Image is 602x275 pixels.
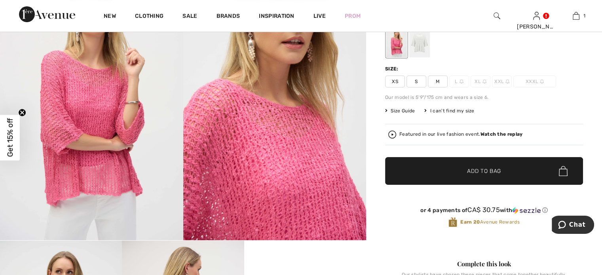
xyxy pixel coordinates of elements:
[449,76,469,87] span: L
[345,12,361,20] a: Prom
[399,132,522,137] div: Featured in our live fashion event.
[505,80,509,83] img: ring-m.svg
[385,157,583,185] button: Add to Bag
[467,206,500,214] span: CA$ 30.75
[388,131,396,138] img: Watch the replay
[385,94,583,101] div: Our model is 5'9"/175 cm and wears a size 6.
[104,13,116,21] a: New
[216,13,240,21] a: Brands
[6,118,15,157] span: Get 15% off
[480,131,523,137] strong: Watch the replay
[533,12,540,19] a: Sign In
[385,259,583,269] div: Complete this look
[552,216,594,235] iframe: Opens a widget where you can chat to one of our agents
[559,166,568,176] img: Bag.svg
[385,206,583,214] div: or 4 payments of with
[135,13,163,21] a: Clothing
[513,76,556,87] span: XXXL
[583,12,585,19] span: 1
[492,76,512,87] span: XXL
[517,23,556,31] div: [PERSON_NAME]
[259,13,294,21] span: Inspiration
[556,11,595,21] a: 1
[409,28,430,57] div: Vanilla
[540,80,544,83] img: ring-m.svg
[313,12,326,20] a: Live
[18,108,26,116] button: Close teaser
[448,217,457,228] img: Avenue Rewards
[494,11,500,21] img: search the website
[467,167,501,175] span: Add to Bag
[385,206,583,217] div: or 4 payments ofCA$ 30.75withSezzle Click to learn more about Sezzle
[424,107,474,114] div: I can't find my size
[386,28,407,57] div: Bubble gum
[512,207,541,214] img: Sezzle
[406,76,426,87] span: S
[385,107,415,114] span: Size Guide
[533,11,540,21] img: My Info
[385,65,400,72] div: Size:
[428,76,448,87] span: M
[460,80,463,83] img: ring-m.svg
[19,6,75,22] img: 1ère Avenue
[471,76,490,87] span: XL
[460,218,519,226] span: Avenue Rewards
[573,11,579,21] img: My Bag
[482,80,486,83] img: ring-m.svg
[182,13,197,21] a: Sale
[460,219,480,225] strong: Earn 20
[385,76,405,87] span: XS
